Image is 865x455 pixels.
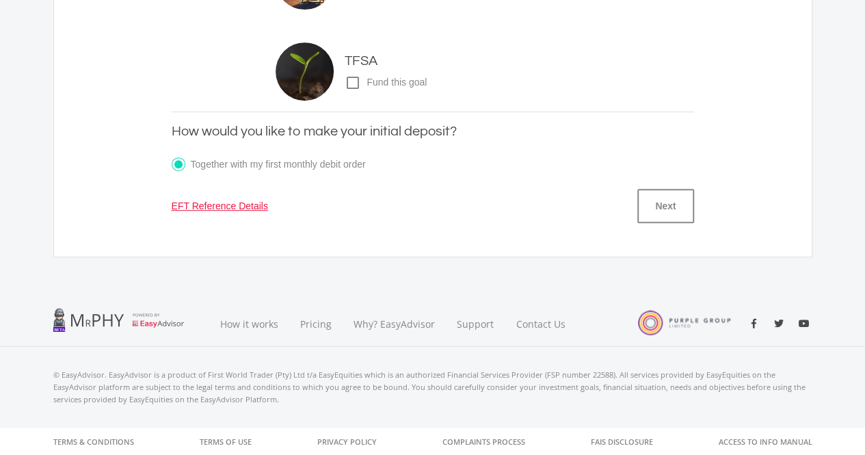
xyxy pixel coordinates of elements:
[343,301,446,347] a: Why? EasyAdvisor
[289,301,343,347] a: Pricing
[209,301,289,347] a: How it works
[345,53,427,69] h3: TFSA
[637,189,693,223] button: Next
[172,156,366,173] label: Together with my first monthly debit order
[345,75,361,91] i: check_box_outline_blank
[505,301,578,347] a: Contact Us
[172,199,268,213] a: EFT Reference Details
[172,123,694,140] h2: How would you like to make your initial deposit?
[53,369,812,406] p: © EasyAdvisor. EasyAdvisor is a product of First World Trader (Pty) Ltd t/a EasyEquities which is...
[446,301,505,347] a: Support
[361,75,427,90] span: Fund this goal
